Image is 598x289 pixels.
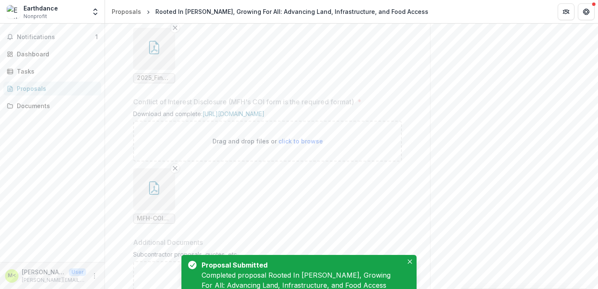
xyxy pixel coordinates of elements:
button: Remove File [170,163,180,173]
p: [PERSON_NAME][EMAIL_ADDRESS][DOMAIN_NAME] [22,276,86,284]
span: MFH-COI-Disclosure-Grant.pdf [137,215,171,222]
div: Proposals [17,84,94,93]
p: [PERSON_NAME] <[PERSON_NAME][EMAIL_ADDRESS][DOMAIN_NAME]> [22,268,66,276]
button: Get Help [578,3,595,20]
button: Open entity switcher [89,3,101,20]
span: 2025_Financial Statements.pdf [137,74,171,82]
a: Tasks [3,64,101,78]
div: Remove File2025_Financial Statements.pdf [133,28,175,83]
div: Documents [17,101,94,110]
div: Dashboard [17,50,94,58]
span: 1 [95,33,98,40]
a: Proposals [3,82,101,95]
nav: breadcrumb [108,5,432,18]
p: User [69,268,86,276]
button: More [89,271,100,281]
button: Remove File [170,23,180,33]
button: Close [405,257,415,267]
div: Download and complete: [133,110,402,121]
div: Proposals [112,7,141,16]
p: Additional Documents [133,237,203,247]
button: Partners [558,3,574,20]
div: Ms. Rachel Levi <rachel@earthdancefarms.org> [8,273,16,278]
a: Documents [3,99,101,113]
div: Earthdance [24,4,58,13]
p: Conflict of Interest Disclosure (MFH's COI form is the required format) [133,97,354,107]
span: Nonprofit [24,13,47,20]
div: Rooted In [PERSON_NAME], Growing For All: Advancing Land, Infrastructure, and Food Access [155,7,428,16]
span: click to browse [278,138,323,145]
img: Earthdance [7,5,20,19]
a: Proposals [108,5,144,18]
button: Notifications1 [3,30,101,44]
a: Dashboard [3,47,101,61]
div: Tasks [17,67,94,76]
p: Drag and drop files or [212,137,323,146]
a: [URL][DOMAIN_NAME] [202,110,265,117]
span: Notifications [17,34,95,41]
div: Proposal Submitted [202,260,400,270]
div: Subcontractor proposals, quotes, etc. [133,251,402,261]
div: Remove FileMFH-COI-Disclosure-Grant.pdf [133,168,175,224]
